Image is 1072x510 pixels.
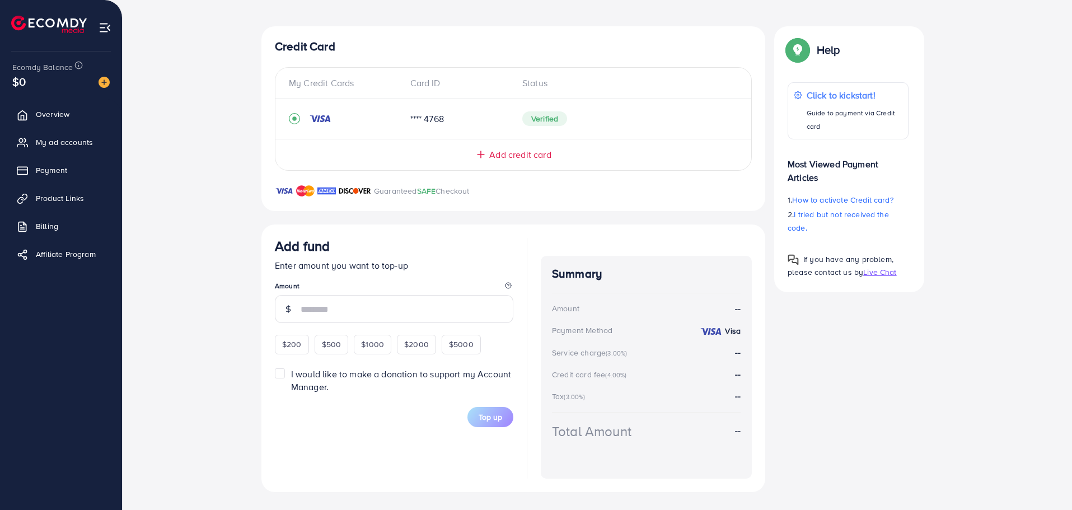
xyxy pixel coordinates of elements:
div: Status [513,77,738,90]
span: Product Links [36,193,84,204]
a: Affiliate Program [8,243,114,265]
strong: -- [735,424,741,437]
a: Payment [8,159,114,181]
strong: -- [735,346,741,358]
button: Top up [467,407,513,427]
img: brand [339,184,371,198]
img: brand [296,184,315,198]
strong: Visa [725,325,741,336]
div: Amount [552,303,579,314]
span: $500 [322,339,341,350]
span: If you have any problem, please contact us by [788,254,893,278]
div: Credit card fee [552,369,630,380]
strong: -- [735,390,741,402]
strong: -- [735,302,741,315]
div: Tax [552,391,589,402]
div: Payment Method [552,325,612,336]
span: $0 [12,73,26,90]
a: My ad accounts [8,131,114,153]
img: brand [275,184,293,198]
img: Popup guide [788,254,799,265]
small: (4.00%) [605,371,626,380]
span: My ad accounts [36,137,93,148]
p: Guaranteed Checkout [374,184,470,198]
span: $2000 [404,339,429,350]
img: menu [99,21,111,34]
span: Overview [36,109,69,120]
span: $5000 [449,339,474,350]
div: Card ID [401,77,514,90]
p: Click to kickstart! [807,88,902,102]
span: Verified [522,111,567,126]
span: I would like to make a donation to support my Account Manager. [291,368,511,393]
p: Enter amount you want to top-up [275,259,513,272]
p: Guide to payment via Credit card [807,106,902,133]
span: Live Chat [863,266,896,278]
span: Add credit card [489,148,551,161]
small: (3.00%) [606,349,627,358]
span: I tried but not received the code. [788,209,889,233]
img: Popup guide [788,40,808,60]
img: logo [11,16,87,33]
span: SAFE [417,185,436,196]
a: Billing [8,215,114,237]
p: 1. [788,193,909,207]
p: Help [817,43,840,57]
div: Total Amount [552,422,631,441]
span: Affiliate Program [36,249,96,260]
span: Ecomdy Balance [12,62,73,73]
img: credit [700,327,722,336]
span: How to activate Credit card? [792,194,893,205]
iframe: Chat [1024,460,1064,502]
span: $1000 [361,339,384,350]
strong: -- [735,368,741,380]
p: 2. [788,208,909,235]
span: Billing [36,221,58,232]
a: Product Links [8,187,114,209]
span: Payment [36,165,67,176]
legend: Amount [275,281,513,295]
small: (3.00%) [564,392,585,401]
svg: record circle [289,113,300,124]
img: credit [309,114,331,123]
h3: Add fund [275,238,330,254]
a: Overview [8,103,114,125]
span: Top up [479,411,502,423]
p: Most Viewed Payment Articles [788,148,909,184]
h4: Summary [552,267,741,281]
img: brand [317,184,336,198]
img: image [99,77,110,88]
div: Service charge [552,347,630,358]
div: My Credit Cards [289,77,401,90]
span: $200 [282,339,302,350]
h4: Credit Card [275,40,752,54]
